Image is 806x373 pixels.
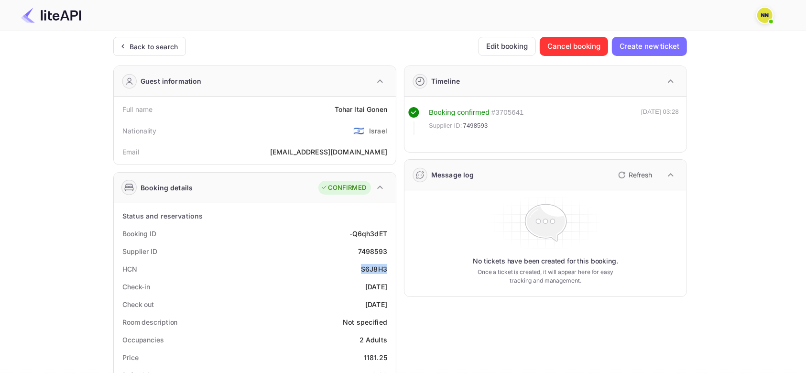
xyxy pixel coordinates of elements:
p: Refresh [629,170,652,180]
button: Refresh [612,167,656,183]
div: Status and reservations [122,211,203,221]
div: Message log [431,170,474,180]
button: Create new ticket [612,37,687,56]
div: [DATE] [365,299,387,309]
button: Edit booking [478,37,536,56]
p: Once a ticket is created, it will appear here for easy tracking and management. [470,268,621,285]
div: Check-in [122,282,150,292]
div: S6J8H3 [361,264,387,274]
div: Booking ID [122,229,156,239]
div: Booking details [141,183,193,193]
div: -Q6qh3dET [349,229,387,239]
span: United States [353,122,364,139]
div: HCN [122,264,137,274]
div: Supplier ID [122,246,157,256]
div: Email [122,147,139,157]
img: LiteAPI Logo [21,8,81,23]
div: Full name [122,104,152,114]
span: 7498593 [463,121,488,131]
div: Room description [122,317,177,327]
div: Timeline [431,76,460,86]
div: Check out [122,299,154,309]
div: 7498593 [358,246,387,256]
img: N/A N/A [757,8,773,23]
div: Occupancies [122,335,164,345]
div: [DATE] [365,282,387,292]
div: 2 Adults [359,335,387,345]
div: [DATE] 03:28 [641,107,679,135]
span: Supplier ID: [429,121,462,131]
button: Cancel booking [540,37,608,56]
div: Back to search [130,42,178,52]
div: Price [122,352,139,362]
div: CONFIRMED [321,183,366,193]
div: # 3705641 [491,107,524,118]
div: Guest information [141,76,202,86]
p: No tickets have been created for this booking. [473,256,618,266]
div: Booking confirmed [429,107,490,118]
div: [EMAIL_ADDRESS][DOMAIN_NAME] [270,147,387,157]
div: Tohar Itai Gonen [335,104,387,114]
div: Not specified [343,317,387,327]
div: Nationality [122,126,157,136]
div: 1181.25 [364,352,387,362]
div: Israel [369,126,387,136]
